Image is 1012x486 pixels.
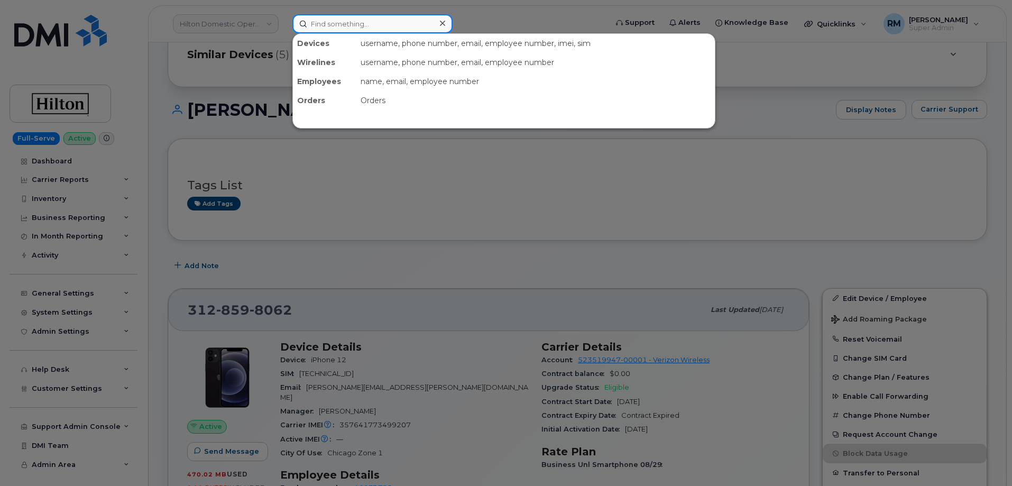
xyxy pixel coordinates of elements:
[293,53,356,72] div: Wirelines
[356,72,715,91] div: name, email, employee number
[292,14,453,33] input: Find something...
[966,440,1004,478] iframe: Messenger Launcher
[293,34,356,53] div: Devices
[356,91,715,110] div: Orders
[293,91,356,110] div: Orders
[293,72,356,91] div: Employees
[356,34,715,53] div: username, phone number, email, employee number, imei, sim
[356,53,715,72] div: username, phone number, email, employee number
